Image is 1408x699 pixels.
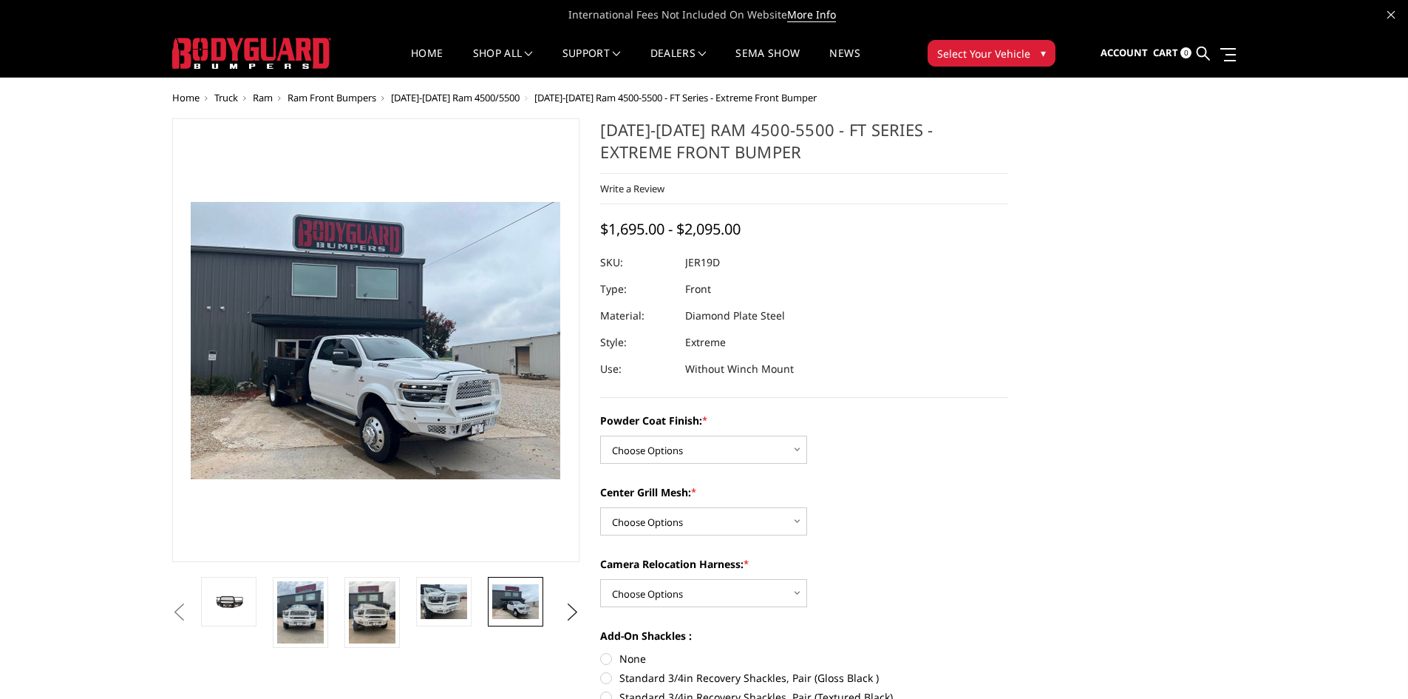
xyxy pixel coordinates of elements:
dd: Without Winch Mount [685,356,794,382]
dt: Type: [600,276,674,303]
dt: Use: [600,356,674,382]
label: None [600,651,1008,666]
span: Cart [1153,46,1178,59]
a: shop all [473,48,533,77]
span: Select Your Vehicle [937,46,1030,61]
a: More Info [787,7,836,22]
a: [DATE]-[DATE] Ram 4500/5500 [391,91,520,104]
label: Center Grill Mesh: [600,484,1008,500]
a: Home [172,91,200,104]
a: SEMA Show [735,48,800,77]
label: Add-On Shackles : [600,628,1008,644]
a: Home [411,48,443,77]
a: Ram Front Bumpers [288,91,376,104]
span: [DATE]-[DATE] Ram 4500-5500 - FT Series - Extreme Front Bumper [534,91,817,104]
img: 2019-2026 Ram 4500-5500 - FT Series - Extreme Front Bumper [421,584,467,619]
dt: SKU: [600,249,674,276]
span: 0 [1180,47,1191,58]
dd: Extreme [685,329,726,356]
a: News [829,48,860,77]
img: 2019-2026 Ram 4500-5500 - FT Series - Extreme Front Bumper [492,584,539,619]
dd: Diamond Plate Steel [685,303,785,329]
h1: [DATE]-[DATE] Ram 4500-5500 - FT Series - Extreme Front Bumper [600,118,1008,174]
a: Account [1101,33,1148,73]
dt: Material: [600,303,674,329]
a: Dealers [650,48,707,77]
label: Camera Relocation Harness: [600,556,1008,572]
dt: Style: [600,329,674,356]
iframe: Chat Widget [1334,628,1408,699]
a: Support [562,48,621,77]
img: 2019-2026 Ram 4500-5500 - FT Series - Extreme Front Bumper [205,591,252,613]
label: Standard 3/4in Recovery Shackles, Pair (Gloss Black ) [600,670,1008,686]
button: Previous [169,601,191,624]
a: Write a Review [600,182,664,195]
span: ▾ [1041,45,1046,61]
img: 2019-2026 Ram 4500-5500 - FT Series - Extreme Front Bumper [277,581,324,644]
img: 2019-2026 Ram 4500-5500 - FT Series - Extreme Front Bumper [349,581,395,644]
label: Powder Coat Finish: [600,413,1008,428]
img: BODYGUARD BUMPERS [172,38,331,69]
dd: JER19D [685,249,720,276]
a: Cart 0 [1153,33,1191,73]
a: Truck [214,91,238,104]
a: Ram [253,91,273,104]
a: 2019-2026 Ram 4500-5500 - FT Series - Extreme Front Bumper [172,118,580,562]
button: Select Your Vehicle [928,40,1055,67]
button: Next [561,601,583,624]
dd: Front [685,276,711,303]
span: $1,695.00 - $2,095.00 [600,219,741,239]
span: Account [1101,46,1148,59]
